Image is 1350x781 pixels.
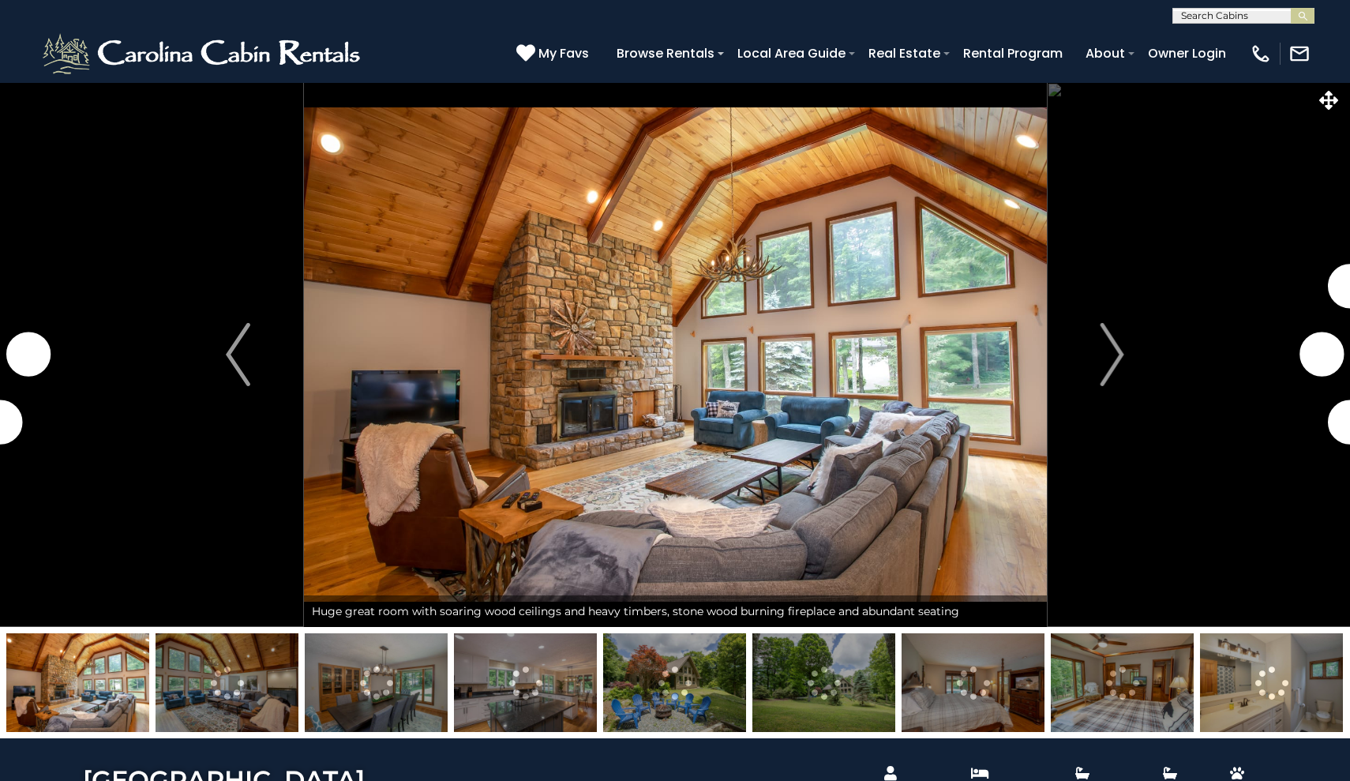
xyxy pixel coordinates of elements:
a: Owner Login [1140,39,1234,67]
a: About [1078,39,1133,67]
img: arrow [1100,323,1123,386]
img: 163272743 [6,633,149,732]
div: Huge great room with soaring wood ceilings and heavy timbers, stone wood burning fireplace and ab... [304,595,1047,627]
img: 163272750 [902,633,1044,732]
img: 163272790 [1051,633,1194,732]
a: Browse Rentals [609,39,722,67]
img: phone-regular-white.png [1250,43,1272,65]
a: Local Area Guide [729,39,853,67]
img: 163272745 [305,633,448,732]
img: 163272748 [752,633,895,732]
span: My Favs [538,43,589,63]
img: 163272739 [1200,633,1343,732]
img: 163272747 [603,633,746,732]
a: Real Estate [861,39,948,67]
button: Previous [172,82,304,627]
img: White-1-2.png [39,30,367,77]
img: arrow [226,323,249,386]
img: mail-regular-white.png [1288,43,1311,65]
a: Rental Program [955,39,1071,67]
button: Next [1046,82,1178,627]
a: My Favs [516,43,593,64]
img: 163272744 [156,633,298,732]
img: 163272746 [454,633,597,732]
